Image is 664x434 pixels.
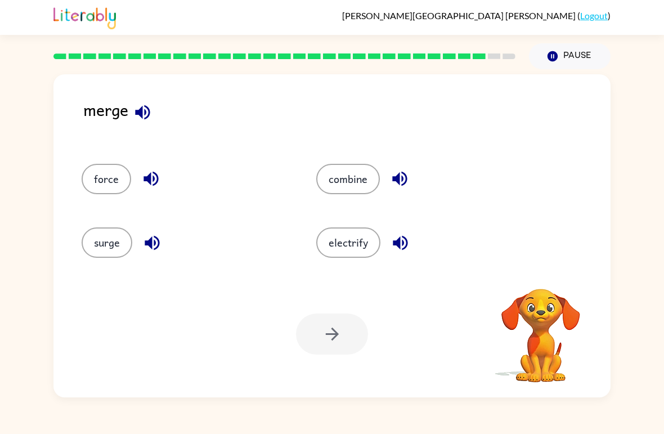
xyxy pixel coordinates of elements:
[342,10,611,21] div: ( )
[83,97,611,141] div: merge
[316,227,380,258] button: electrify
[82,164,131,194] button: force
[316,164,380,194] button: combine
[82,227,132,258] button: surge
[484,271,597,384] video: Your browser must support playing .mp4 files to use Literably. Please try using another browser.
[342,10,577,21] span: [PERSON_NAME][GEOGRAPHIC_DATA] [PERSON_NAME]
[580,10,608,21] a: Logout
[529,43,611,69] button: Pause
[53,5,116,29] img: Literably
